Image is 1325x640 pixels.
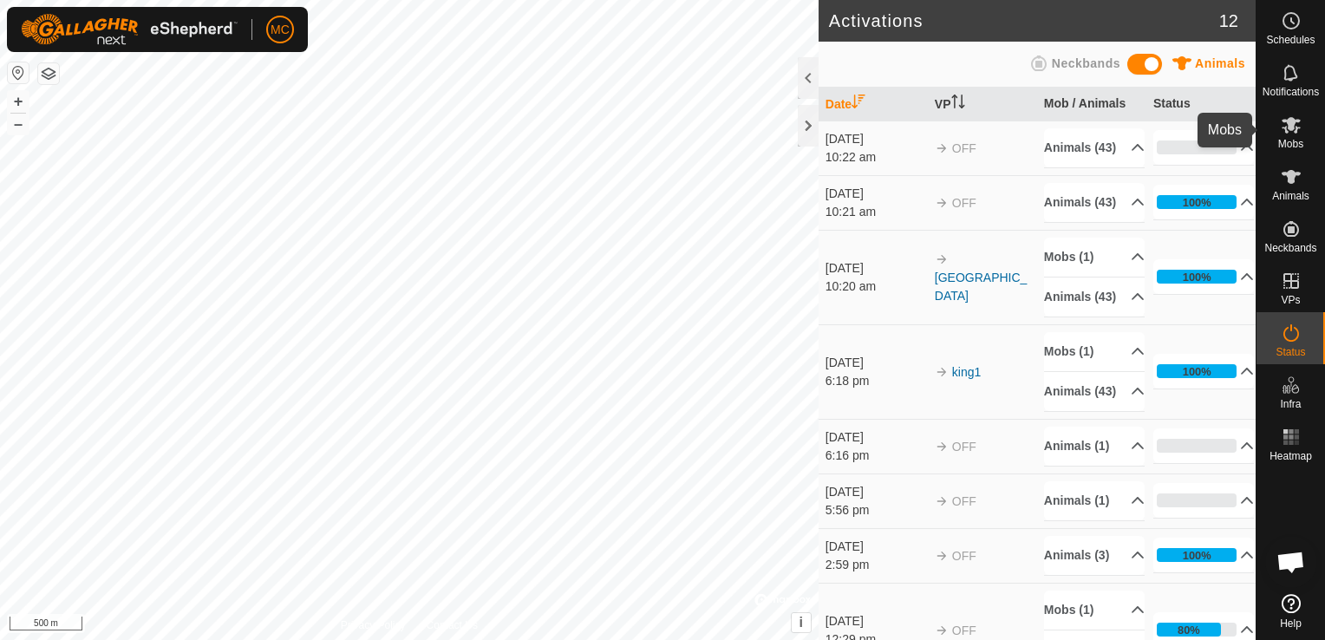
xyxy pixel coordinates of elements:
span: OFF [952,494,976,508]
p-sorticon: Activate to sort [852,97,865,111]
th: Status [1146,88,1256,121]
span: OFF [952,440,976,454]
div: 10:21 am [826,203,926,221]
p-accordion-header: Mobs (1) [1044,238,1145,277]
span: Animals [1272,191,1309,201]
div: [DATE] [826,185,926,203]
button: Map Layers [38,63,59,84]
span: OFF [952,624,976,637]
img: Gallagher Logo [21,14,238,45]
th: VP [928,88,1037,121]
button: + [8,91,29,112]
p-accordion-header: Animals (1) [1044,481,1145,520]
p-sorticon: Activate to sort [951,97,965,111]
a: king1 [952,365,981,379]
img: arrow [935,624,949,637]
div: 5:56 pm [826,501,926,519]
p-accordion-header: Mobs (1) [1044,591,1145,630]
div: 100% [1183,363,1211,380]
a: [GEOGRAPHIC_DATA] [935,271,1028,303]
span: OFF [952,549,976,563]
div: [DATE] [826,354,926,372]
div: 6:18 pm [826,372,926,390]
div: 100% [1183,547,1211,564]
span: Heatmap [1270,451,1312,461]
span: OFF [952,196,976,210]
div: Open chat [1265,536,1317,588]
p-accordion-header: 0% [1153,130,1255,165]
th: Mob / Animals [1037,88,1146,121]
span: i [800,615,803,630]
div: 0% [1157,439,1237,453]
p-accordion-header: 100% [1153,185,1255,219]
button: i [792,613,811,632]
span: Neckbands [1264,243,1316,253]
span: Infra [1280,399,1301,409]
div: 10:22 am [826,148,926,167]
div: 80% [1178,622,1200,638]
div: 2:59 pm [826,556,926,574]
span: 12 [1219,8,1238,34]
button: – [8,114,29,134]
a: Contact Us [427,617,478,633]
div: 100% [1183,194,1211,211]
p-accordion-header: 0% [1153,428,1255,463]
span: Mobs [1278,139,1303,149]
div: 80% [1157,623,1237,637]
div: [DATE] [826,612,926,630]
span: Schedules [1266,35,1315,45]
th: Date [819,88,928,121]
span: MC [271,21,290,39]
img: arrow [935,494,949,508]
h2: Activations [829,10,1219,31]
div: [DATE] [826,259,926,278]
span: Help [1280,618,1302,629]
p-accordion-header: 100% [1153,354,1255,389]
p-accordion-header: Animals (3) [1044,536,1145,575]
p-accordion-header: Animals (1) [1044,427,1145,466]
p-accordion-header: Animals (43) [1044,183,1145,222]
img: arrow [935,440,949,454]
span: Status [1276,347,1305,357]
div: [DATE] [826,538,926,556]
div: 0% [1157,140,1237,154]
img: arrow [935,549,949,563]
span: VPs [1281,295,1300,305]
p-accordion-header: Animals (43) [1044,372,1145,411]
div: 10:20 am [826,278,926,296]
span: Neckbands [1052,56,1120,70]
img: arrow [935,252,949,266]
div: 100% [1157,548,1237,562]
p-accordion-header: Animals (43) [1044,128,1145,167]
div: 100% [1157,195,1237,209]
p-accordion-header: 100% [1153,259,1255,294]
a: Privacy Policy [341,617,406,633]
img: arrow [935,365,949,379]
div: [DATE] [826,130,926,148]
span: OFF [952,141,976,155]
p-accordion-header: Mobs (1) [1044,332,1145,371]
p-accordion-header: 100% [1153,538,1255,572]
p-accordion-header: Animals (43) [1044,278,1145,317]
div: [DATE] [826,428,926,447]
div: 100% [1183,269,1211,285]
div: 0% [1157,493,1237,507]
span: Notifications [1263,87,1319,97]
img: arrow [935,196,949,210]
img: arrow [935,141,949,155]
div: 100% [1157,270,1237,284]
button: Reset Map [8,62,29,83]
p-accordion-header: 0% [1153,483,1255,518]
div: 100% [1157,364,1237,378]
div: [DATE] [826,483,926,501]
div: 6:16 pm [826,447,926,465]
span: Animals [1195,56,1245,70]
a: Help [1256,587,1325,636]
